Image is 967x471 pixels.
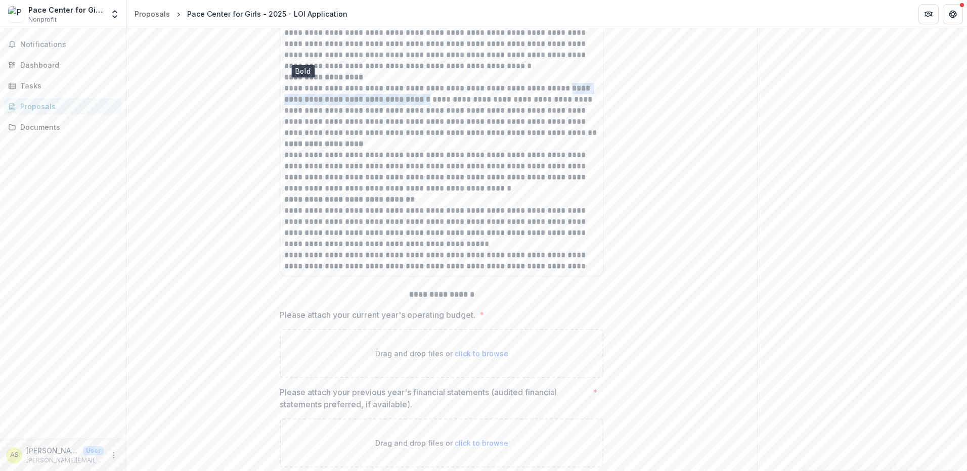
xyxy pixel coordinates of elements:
[20,40,118,49] span: Notifications
[280,386,589,410] p: Please attach your previous year's financial statements (audited financial statements preferred, ...
[26,445,79,456] p: [PERSON_NAME]
[135,9,170,19] div: Proposals
[4,77,122,94] a: Tasks
[83,446,104,455] p: User
[4,36,122,53] button: Notifications
[943,4,963,24] button: Get Help
[10,452,19,458] div: Allissa Sandefur
[280,309,475,321] p: Please attach your current year's operating budget.
[28,5,104,15] div: Pace Center for Girls
[187,9,347,19] div: Pace Center for Girls - 2025 - LOI Application
[375,348,508,359] p: Drag and drop files or
[918,4,939,24] button: Partners
[20,101,114,112] div: Proposals
[130,7,174,21] a: Proposals
[455,349,508,358] span: click to browse
[20,122,114,132] div: Documents
[375,438,508,448] p: Drag and drop files or
[108,449,120,461] button: More
[8,6,24,22] img: Pace Center for Girls
[4,57,122,73] a: Dashboard
[130,7,351,21] nav: breadcrumb
[4,98,122,115] a: Proposals
[26,456,104,465] p: [PERSON_NAME][EMAIL_ADDRESS][PERSON_NAME][DOMAIN_NAME]
[455,439,508,447] span: click to browse
[28,15,57,24] span: Nonprofit
[4,119,122,135] a: Documents
[108,4,122,24] button: Open entity switcher
[20,80,114,91] div: Tasks
[20,60,114,70] div: Dashboard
